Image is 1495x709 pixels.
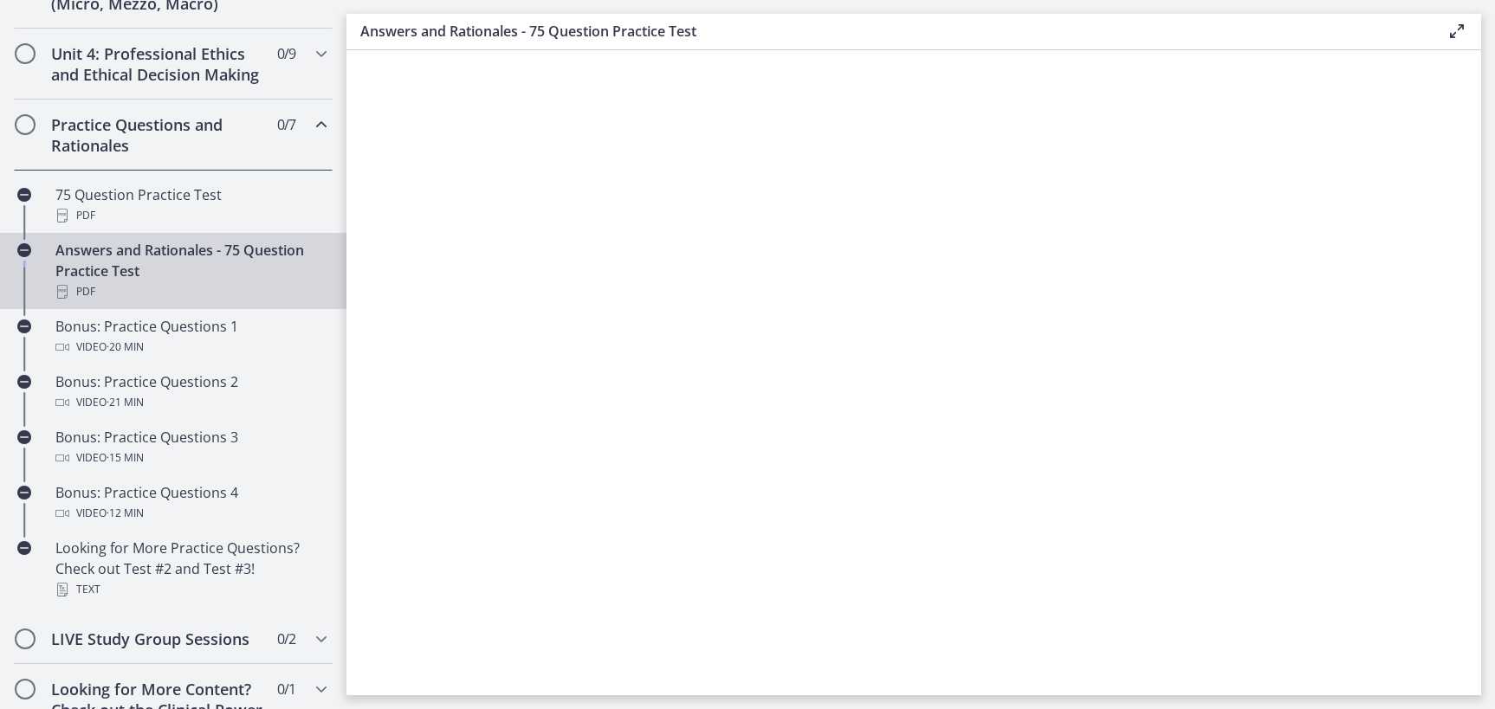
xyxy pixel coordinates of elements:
span: · 15 min [107,448,144,468]
div: Video [55,503,326,524]
div: PDF [55,205,326,226]
div: Answers and Rationales - 75 Question Practice Test [55,240,326,302]
h2: LIVE Study Group Sessions [51,628,262,649]
h2: Practice Questions and Rationales [51,114,262,156]
span: 0 / 2 [277,628,295,649]
div: Bonus: Practice Questions 2 [55,371,326,413]
div: Bonus: Practice Questions 1 [55,316,326,358]
span: 0 / 1 [277,679,295,699]
div: Bonus: Practice Questions 4 [55,482,326,524]
span: · 12 min [107,503,144,524]
span: 0 / 9 [277,43,295,64]
span: · 20 min [107,337,144,358]
div: Video [55,448,326,468]
div: PDF [55,281,326,302]
div: Video [55,337,326,358]
div: Text [55,579,326,600]
div: Video [55,392,326,413]
div: 75 Question Practice Test [55,184,326,226]
span: 0 / 7 [277,114,295,135]
span: · 21 min [107,392,144,413]
div: Looking for More Practice Questions? Check out Test #2 and Test #3! [55,538,326,600]
h2: Unit 4: Professional Ethics and Ethical Decision Making [51,43,262,85]
h3: Answers and Rationales - 75 Question Practice Test [360,21,1419,42]
div: Bonus: Practice Questions 3 [55,427,326,468]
